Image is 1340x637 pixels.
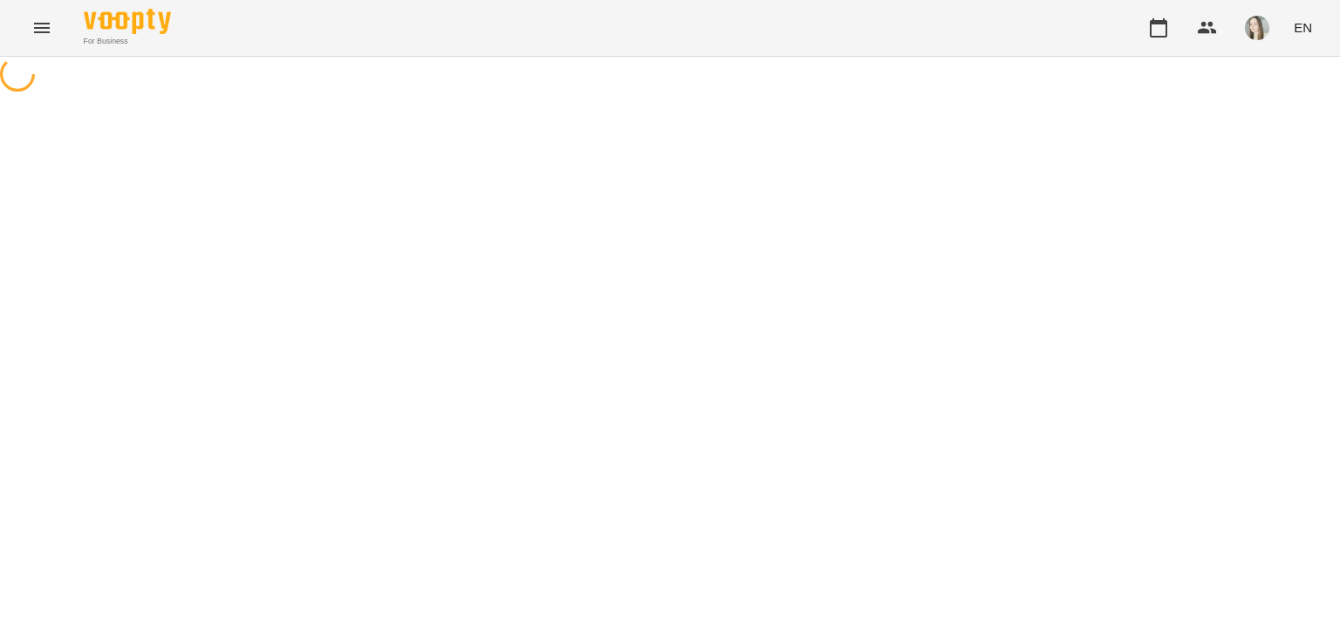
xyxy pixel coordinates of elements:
[84,9,171,34] img: Voopty Logo
[1294,18,1312,37] span: EN
[21,7,63,49] button: Menu
[84,36,171,47] span: For Business
[1245,16,1269,40] img: a8d7fb5a1d89beb58b3ded8a11ed441a.jpeg
[1287,11,1319,44] button: EN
